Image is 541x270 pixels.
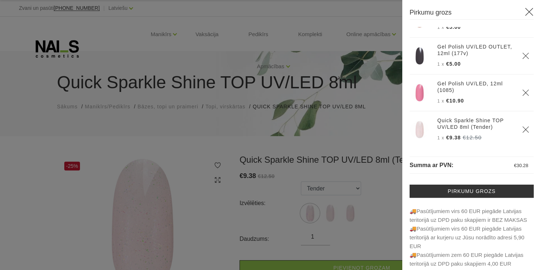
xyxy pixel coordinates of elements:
span: Summa ar PVN: [410,162,453,168]
span: €5.00 [446,61,461,67]
a: Gel Polish UV/LED, 12ml (1085) [437,80,513,93]
span: €5.00 [446,24,461,30]
span: €9.38 [446,135,461,140]
a: Pirkumu grozs [410,185,534,198]
span: 1 x [437,25,444,30]
a: Delete [522,89,529,96]
span: 30.28 [517,163,528,168]
h3: Pirkumu grozs [410,7,534,20]
span: 1 x [437,135,444,140]
s: €12.50 [463,134,481,140]
a: Quick Sparkle Shine TOP UV/LED 8ml (Tender) [437,117,513,130]
span: €10.90 [446,98,464,104]
span: 1 x [437,62,444,67]
span: € [514,163,517,168]
a: Delete [522,126,529,133]
a: Delete [522,52,529,59]
a: Gel Polish UV/LED OUTLET, 12ml (177v) [437,43,513,57]
span: 1 x [437,99,444,104]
